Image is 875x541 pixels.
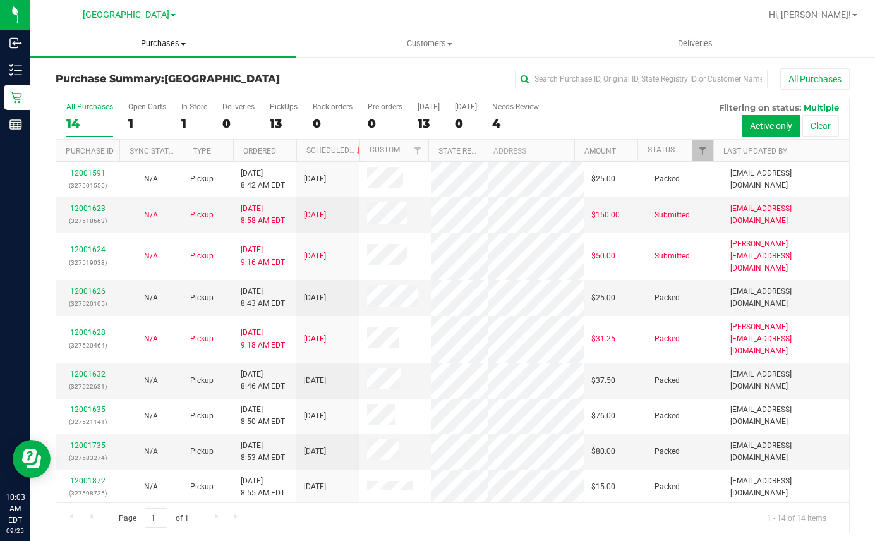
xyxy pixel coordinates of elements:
p: (327520464) [64,339,112,351]
div: 0 [222,116,255,131]
div: 1 [128,116,166,131]
span: [DATE] [304,446,326,458]
div: [DATE] [455,102,477,111]
span: [DATE] 8:42 AM EDT [241,167,285,191]
span: [DATE] [304,410,326,422]
a: Scheduled [306,146,364,155]
div: 13 [270,116,298,131]
inline-svg: Inbound [9,37,22,49]
span: $80.00 [591,446,615,458]
span: [EMAIL_ADDRESS][DOMAIN_NAME] [730,368,842,392]
span: Not Applicable [144,252,158,260]
span: Not Applicable [144,334,158,343]
span: [DATE] 9:18 AM EDT [241,327,285,351]
p: 09/25 [6,526,25,535]
div: Open Carts [128,102,166,111]
span: [EMAIL_ADDRESS][DOMAIN_NAME] [730,286,842,310]
span: [GEOGRAPHIC_DATA] [164,73,280,85]
iframe: Resource center [13,440,51,478]
inline-svg: Inventory [9,64,22,76]
span: Pickup [190,446,214,458]
span: Filtering on status: [719,102,801,112]
span: Not Applicable [144,447,158,456]
span: [EMAIL_ADDRESS][DOMAIN_NAME] [730,475,842,499]
button: N/A [144,446,158,458]
a: Type [193,147,211,155]
span: Submitted [655,250,690,262]
span: [DATE] 8:58 AM EDT [241,203,285,227]
span: Pickup [190,209,214,221]
button: N/A [144,250,158,262]
span: $31.25 [591,333,615,345]
span: Pickup [190,481,214,493]
button: Active only [742,115,800,137]
span: Purchases [30,38,296,49]
a: 12001632 [70,370,106,379]
span: $150.00 [591,209,620,221]
a: Customer [370,145,409,154]
span: 1 - 14 of 14 items [757,508,836,527]
p: (327583274) [64,452,112,464]
span: Packed [655,173,680,185]
span: Not Applicable [144,482,158,491]
span: Submitted [655,209,690,221]
button: N/A [144,333,158,345]
button: Clear [802,115,839,137]
span: Pickup [190,375,214,387]
span: $50.00 [591,250,615,262]
button: N/A [144,375,158,387]
p: (327521141) [64,416,112,428]
a: 12001635 [70,405,106,414]
span: Packed [655,292,680,304]
a: 12001624 [70,245,106,254]
span: Packed [655,481,680,493]
span: [DATE] 8:50 AM EDT [241,404,285,428]
span: [DATE] 8:55 AM EDT [241,475,285,499]
span: [GEOGRAPHIC_DATA] [83,9,169,20]
span: [EMAIL_ADDRESS][DOMAIN_NAME] [730,167,842,191]
button: N/A [144,173,158,185]
span: [DATE] [304,250,326,262]
div: Pre-orders [368,102,402,111]
span: Page of 1 [108,508,199,528]
a: 12001628 [70,328,106,337]
p: (327598735) [64,487,112,499]
span: $37.50 [591,375,615,387]
span: Multiple [804,102,839,112]
a: Filter [692,140,713,161]
a: Deliveries [562,30,828,57]
div: 13 [418,116,440,131]
span: $25.00 [591,292,615,304]
span: Customers [297,38,562,49]
span: $15.00 [591,481,615,493]
span: Packed [655,410,680,422]
a: Purchases [30,30,296,57]
h3: Purchase Summary: [56,73,320,85]
p: (327501555) [64,179,112,191]
div: 14 [66,116,113,131]
input: 1 [145,508,167,528]
div: Deliveries [222,102,255,111]
div: In Store [181,102,207,111]
span: $76.00 [591,410,615,422]
input: Search Purchase ID, Original ID, State Registry ID or Customer Name... [515,70,768,88]
div: 1 [181,116,207,131]
button: N/A [144,209,158,221]
span: Not Applicable [144,411,158,420]
a: Filter [407,140,428,161]
span: Packed [655,375,680,387]
p: (327520105) [64,298,112,310]
span: Packed [655,446,680,458]
button: All Purchases [780,68,850,90]
div: Back-orders [313,102,353,111]
span: [EMAIL_ADDRESS][DOMAIN_NAME] [730,440,842,464]
span: Pickup [190,333,214,345]
p: (327522631) [64,380,112,392]
a: 12001626 [70,287,106,296]
span: [DATE] 9:16 AM EDT [241,244,285,268]
button: N/A [144,481,158,493]
span: [EMAIL_ADDRESS][DOMAIN_NAME] [730,404,842,428]
div: [DATE] [418,102,440,111]
span: Packed [655,333,680,345]
span: [DATE] [304,481,326,493]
